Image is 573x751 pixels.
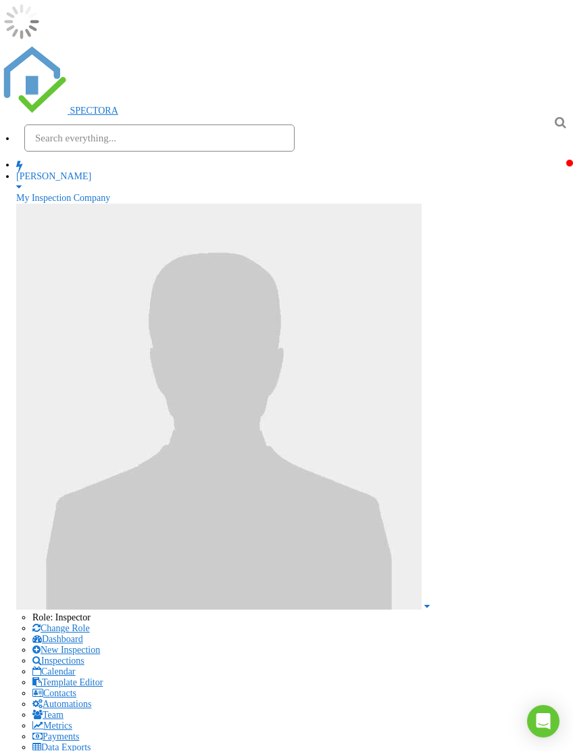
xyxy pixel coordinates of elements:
[32,677,103,687] a: Template Editor
[16,193,573,204] div: My Inspection Company
[32,645,100,655] a: New Inspection
[32,699,91,709] a: Automations
[32,688,76,698] a: Contacts
[32,666,76,677] a: Calendar
[32,612,91,622] span: Role: Inspector
[527,705,559,737] div: Open Intercom Messenger
[32,721,72,731] a: Metrics
[70,106,118,116] span: SPECTORA
[32,656,84,666] a: Inspections
[32,623,90,633] a: Change Role
[24,124,295,152] input: Search everything...
[16,171,573,182] div: [PERSON_NAME]
[32,634,83,644] a: Dashboard
[32,710,64,720] a: Team
[16,204,422,610] img: default-user-f0147aede5fd5fa78ca7ade42f37bd4542148d508eef1c3d3ea960f66861d68b.jpg
[32,731,79,742] a: Payments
